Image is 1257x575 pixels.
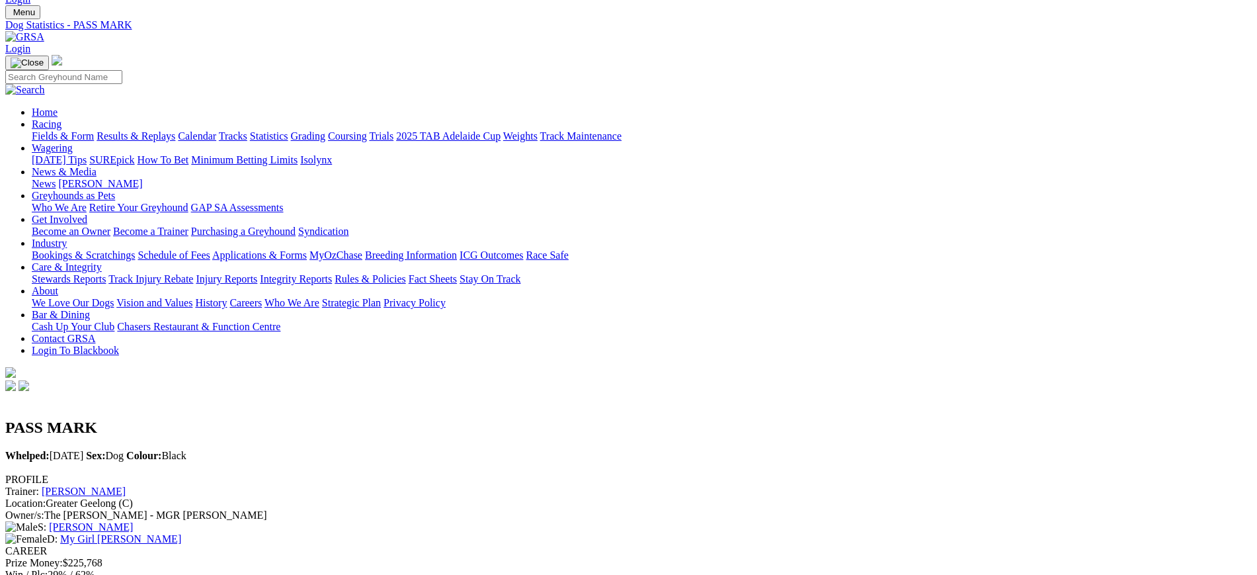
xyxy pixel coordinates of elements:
img: logo-grsa-white.png [52,55,62,66]
a: Coursing [328,130,367,142]
a: Fields & Form [32,130,94,142]
a: Care & Integrity [32,261,102,273]
span: Owner/s: [5,509,44,521]
a: Statistics [250,130,288,142]
a: SUREpick [89,154,134,165]
a: Syndication [298,226,348,237]
a: Tracks [219,130,247,142]
a: Grading [291,130,325,142]
b: Whelped: [5,450,50,461]
a: Calendar [178,130,216,142]
a: My Girl [PERSON_NAME] [60,533,181,545]
a: Injury Reports [196,273,257,285]
a: Bookings & Scratchings [32,249,135,261]
a: Become an Owner [32,226,110,237]
a: Breeding Information [365,249,457,261]
a: Strategic Plan [322,297,381,308]
a: Bar & Dining [32,309,90,320]
div: Bar & Dining [32,321,1252,333]
img: logo-grsa-white.png [5,367,16,378]
a: Race Safe [526,249,568,261]
a: Stay On Track [460,273,520,285]
img: twitter.svg [19,380,29,391]
a: News & Media [32,166,97,177]
div: Care & Integrity [32,273,1252,285]
a: Privacy Policy [384,297,446,308]
div: News & Media [32,178,1252,190]
span: Location: [5,498,46,509]
a: Integrity Reports [260,273,332,285]
a: Contact GRSA [32,333,95,344]
a: Become a Trainer [113,226,188,237]
a: About [32,285,58,296]
a: Login To Blackbook [32,345,119,356]
a: Track Maintenance [540,130,622,142]
img: Close [11,58,44,68]
a: Rules & Policies [335,273,406,285]
img: Female [5,533,47,545]
a: Racing [32,118,61,130]
a: [PERSON_NAME] [58,178,142,189]
a: Isolynx [300,154,332,165]
img: facebook.svg [5,380,16,391]
div: Dog Statistics - PASS MARK [5,19,1252,31]
a: Fact Sheets [409,273,457,285]
a: Results & Replays [97,130,175,142]
a: Schedule of Fees [138,249,210,261]
span: [DATE] [5,450,83,461]
a: Wagering [32,142,73,154]
a: Greyhounds as Pets [32,190,115,201]
div: PROFILE [5,474,1252,486]
a: Industry [32,238,67,249]
img: Search [5,84,45,96]
button: Toggle navigation [5,5,40,19]
span: Prize Money: [5,557,63,568]
img: GRSA [5,31,44,43]
a: Who We Are [264,297,319,308]
a: Home [32,107,58,118]
b: Colour: [126,450,161,461]
span: Trainer: [5,486,39,497]
img: Male [5,521,38,533]
a: Track Injury Rebate [108,273,193,285]
a: Stewards Reports [32,273,106,285]
span: Black [126,450,186,461]
a: [PERSON_NAME] [49,521,133,533]
div: The [PERSON_NAME] - MGR [PERSON_NAME] [5,509,1252,521]
a: Careers [229,297,262,308]
div: Wagering [32,154,1252,166]
a: GAP SA Assessments [191,202,284,213]
a: ICG Outcomes [460,249,523,261]
div: Greyhounds as Pets [32,202,1252,214]
a: Who We Are [32,202,87,213]
a: Retire Your Greyhound [89,202,188,213]
a: Minimum Betting Limits [191,154,298,165]
span: D: [5,533,58,545]
div: Greater Geelong (C) [5,498,1252,509]
a: News [32,178,56,189]
span: Dog [86,450,124,461]
a: Login [5,43,30,54]
input: Search [5,70,122,84]
span: S: [5,521,46,533]
button: Toggle navigation [5,56,49,70]
a: Purchasing a Greyhound [191,226,296,237]
b: Sex: [86,450,105,461]
div: Get Involved [32,226,1252,238]
span: Menu [13,7,35,17]
a: 2025 TAB Adelaide Cup [396,130,501,142]
div: Racing [32,130,1252,142]
h2: PASS MARK [5,419,1252,437]
a: [PERSON_NAME] [42,486,126,497]
a: Get Involved [32,214,87,225]
a: Cash Up Your Club [32,321,114,332]
a: Trials [369,130,393,142]
a: MyOzChase [309,249,362,261]
a: [DATE] Tips [32,154,87,165]
div: $225,768 [5,557,1252,569]
a: Chasers Restaurant & Function Centre [117,321,280,332]
a: We Love Our Dogs [32,297,114,308]
a: Vision and Values [116,297,192,308]
div: Industry [32,249,1252,261]
a: History [195,297,227,308]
